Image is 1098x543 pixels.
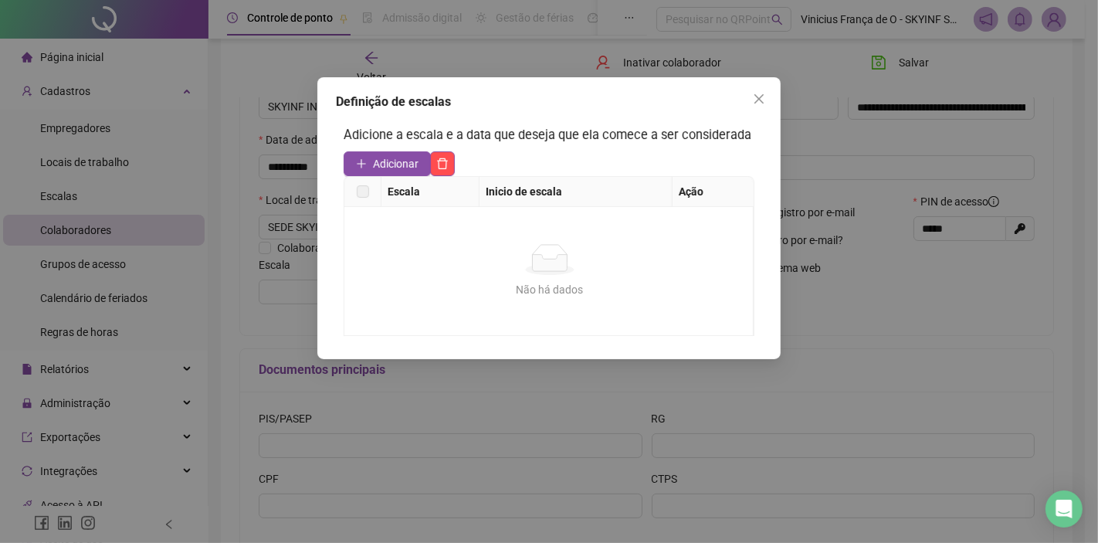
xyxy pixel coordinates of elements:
[356,158,367,169] span: plus
[1045,490,1083,528] div: Open Intercom Messenger
[753,93,765,105] span: close
[480,177,673,207] th: Inicio de escala
[747,87,771,111] button: Close
[373,155,419,172] span: Adicionar
[363,281,736,298] div: Não há dados
[336,93,762,111] div: Definição de escalas
[344,151,431,176] button: Adicionar
[381,177,480,207] th: Escala
[673,177,754,207] th: Ação
[344,125,754,145] h3: Adicione a escala e a data que deseja que ela comece a ser considerada
[436,158,449,170] span: delete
